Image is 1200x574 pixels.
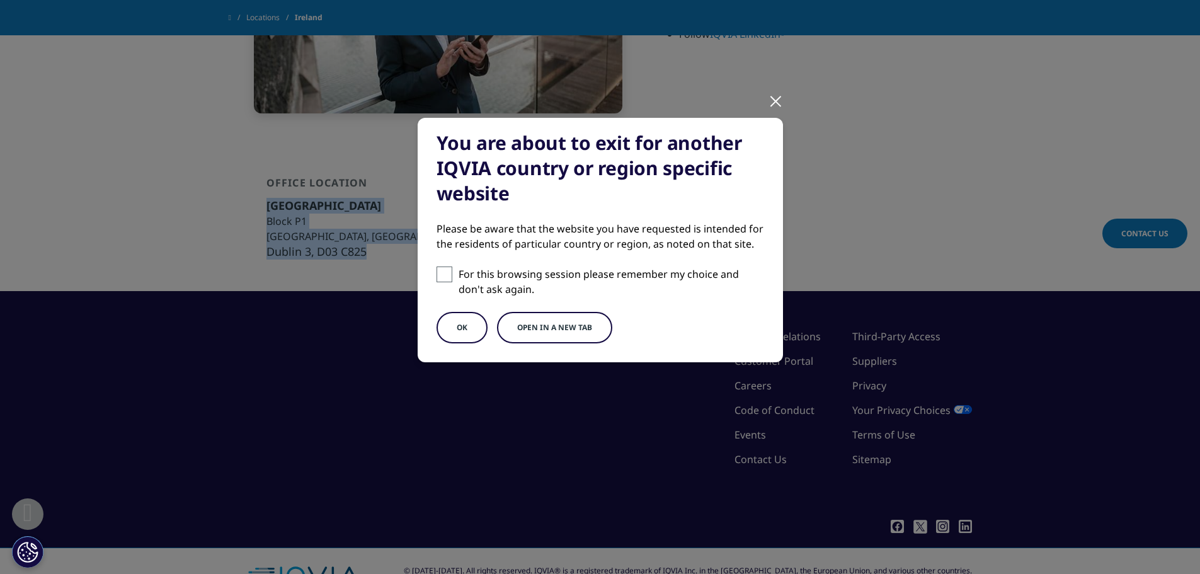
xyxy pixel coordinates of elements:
div: Please be aware that the website you have requested is intended for the residents of particular c... [437,221,764,251]
button: Cookie Settings [12,536,43,568]
div: You are about to exit for another IQVIA country or region specific website [437,130,764,206]
p: For this browsing session please remember my choice and don't ask again. [459,267,764,297]
button: OK [437,312,488,343]
button: Open in a new tab [497,312,612,343]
